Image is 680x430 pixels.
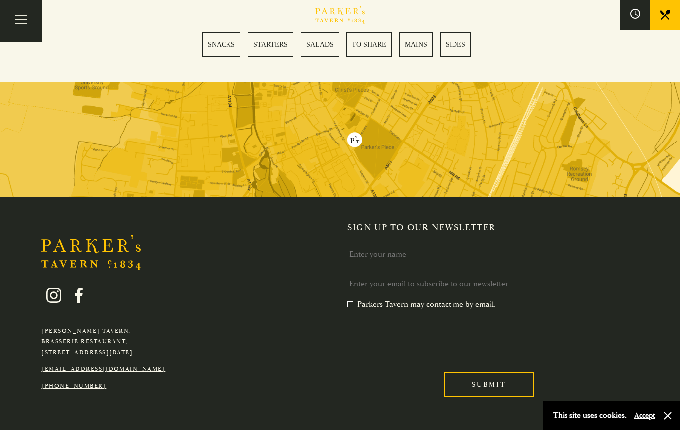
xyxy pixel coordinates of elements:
p: This site uses cookies. [553,408,627,423]
a: [PHONE_NUMBER] [41,382,106,390]
button: Close and accept [663,411,673,421]
p: [PERSON_NAME] Tavern, Brasserie Restaurant, [STREET_ADDRESS][DATE] [41,326,165,358]
label: Parkers Tavern may contact me by email. [347,299,496,309]
a: 1 / 6 [202,32,240,57]
a: 6 / 6 [440,32,471,57]
button: Accept [634,411,655,420]
input: Submit [444,372,534,397]
a: 2 / 6 [248,32,293,57]
a: [EMAIL_ADDRESS][DOMAIN_NAME] [41,365,165,373]
h2: Sign up to our newsletter [347,222,639,233]
a: 5 / 6 [399,32,433,57]
iframe: reCAPTCHA [347,317,499,356]
input: Enter your name [347,247,631,262]
a: 3 / 6 [301,32,339,57]
a: 4 / 6 [346,32,392,57]
input: Enter your email to subscribe to our newsletter [347,276,631,291]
